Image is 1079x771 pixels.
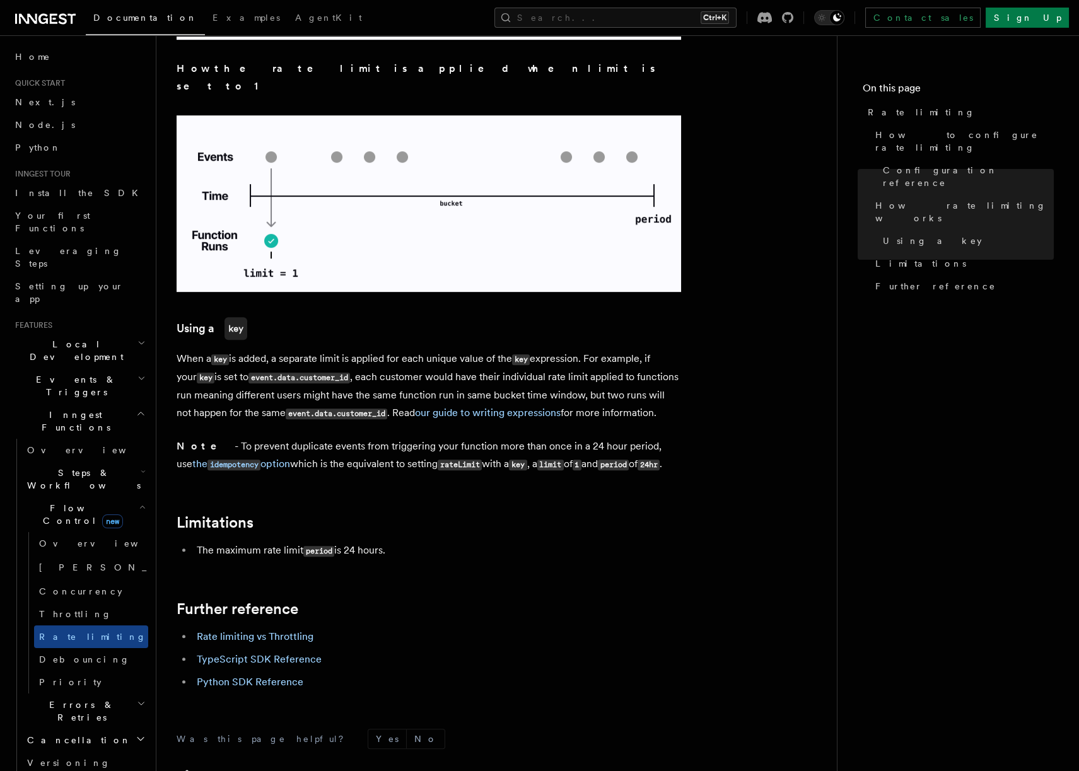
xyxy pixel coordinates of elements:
span: Events & Triggers [10,373,137,398]
a: AgentKit [288,4,370,34]
span: Home [15,50,50,63]
code: event.data.customer_id [286,409,387,419]
span: [PERSON_NAME] [39,562,224,572]
button: Events & Triggers [10,368,148,403]
a: our guide to writing expressions [415,407,561,419]
code: 24hr [638,460,660,470]
span: Features [10,320,52,330]
a: Throttling [34,603,148,625]
a: Limitations [177,514,254,531]
span: Versioning [27,758,110,768]
span: Concurrency [39,586,122,596]
span: Inngest Functions [10,409,136,434]
p: - To prevent duplicate events from triggering your function more than once in a 24 hour period, u... [177,438,681,473]
a: Python [10,136,148,159]
li: The maximum rate limit is 24 hours. [193,542,681,560]
a: Sign Up [986,8,1069,28]
button: Inngest Functions [10,403,148,439]
span: Local Development [10,338,137,363]
code: 1 [573,460,581,470]
button: Cancellation [22,729,148,751]
a: Leveraging Steps [10,240,148,275]
span: How to configure rate limiting [875,129,1054,154]
a: TypeScript SDK Reference [197,653,322,665]
code: key [211,354,229,365]
a: Rate limiting [34,625,148,648]
a: Further reference [870,275,1054,298]
p: When a is added, a separate limit is applied for each unique value of the expression. For example... [177,350,681,422]
a: Using a key [878,229,1054,252]
img: Visualization of how the rate limit is applied when limit is set to 1 [177,115,681,292]
code: period [598,460,629,470]
a: Home [10,45,148,68]
span: Quick start [10,78,65,88]
code: event.data.customer_id [248,373,350,383]
span: AgentKit [295,13,362,23]
span: Install the SDK [15,188,146,198]
a: Rate limiting vs Throttling [197,630,313,642]
a: Install the SDK [10,182,148,204]
button: Toggle dark mode [814,10,844,25]
a: How to configure rate limiting [870,124,1054,159]
span: Next.js [15,97,75,107]
a: Documentation [86,4,205,35]
span: Overview [39,538,169,548]
a: How rate limiting works [870,194,1054,229]
h4: On this page [863,81,1054,101]
a: [PERSON_NAME] [34,555,148,580]
span: Rate limiting [39,632,146,642]
span: Python [15,142,61,153]
kbd: Ctrl+K [701,11,729,24]
span: Configuration reference [883,164,1054,189]
a: Overview [34,532,148,555]
a: Debouncing [34,648,148,671]
span: Flow Control [22,502,139,527]
span: Documentation [93,13,197,23]
code: idempotency [207,460,260,470]
div: Flow Controlnew [22,532,148,693]
a: Further reference [177,600,298,618]
button: Steps & Workflows [22,461,148,497]
button: Flow Controlnew [22,497,148,532]
span: Steps & Workflows [22,467,141,492]
button: Search...Ctrl+K [494,8,737,28]
button: Yes [368,729,406,748]
span: Throttling [39,609,112,619]
p: Was this page helpful? [177,733,353,745]
span: How rate limiting works [875,199,1054,224]
code: key [509,460,527,470]
a: Rate limiting [863,101,1054,124]
span: Examples [213,13,280,23]
span: Setting up your app [15,281,124,304]
code: key [512,354,530,365]
a: Contact sales [865,8,981,28]
strong: Note [177,440,235,452]
strong: How the rate limit is applied when limit is set to 1 [177,62,657,92]
a: Using akey [177,317,247,340]
a: Configuration reference [878,159,1054,194]
span: Overview [27,445,157,455]
a: Python SDK Reference [197,676,303,688]
button: Local Development [10,333,148,368]
code: key [225,317,247,340]
span: Using a key [883,235,982,247]
span: Rate limiting [868,106,975,119]
a: Overview [22,439,148,461]
code: rateLimit [438,460,482,470]
a: Node.js [10,113,148,136]
span: Your first Functions [15,211,90,233]
a: Concurrency [34,580,148,603]
button: Errors & Retries [22,693,148,729]
a: Setting up your app [10,275,148,310]
code: key [197,373,214,383]
span: Further reference [875,280,996,293]
span: Limitations [875,257,966,270]
a: Your first Functions [10,204,148,240]
code: limit [537,460,564,470]
a: Limitations [870,252,1054,275]
span: new [102,514,123,528]
span: Priority [39,677,102,687]
a: Priority [34,671,148,693]
span: Debouncing [39,654,130,664]
span: Node.js [15,120,75,130]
